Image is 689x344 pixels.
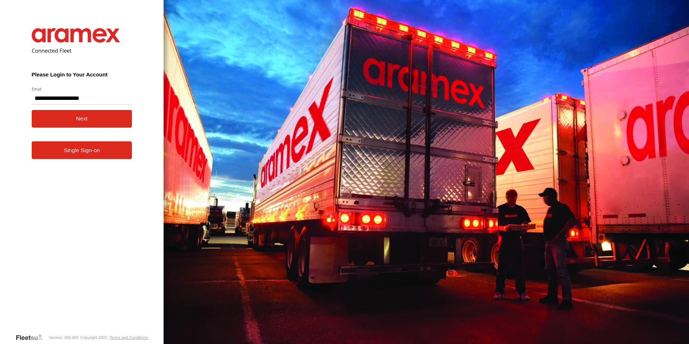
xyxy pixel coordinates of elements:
[32,71,132,78] h3: Please Login to Your Account
[32,47,132,54] h2: Connected Fleet
[15,334,49,341] a: Visit our Website
[32,86,132,92] label: Email
[32,28,120,43] img: Aramex
[110,335,148,340] a: Terms and Conditions
[76,335,148,340] div: © Copyright 2025 -
[32,110,132,128] button: Next
[49,335,76,340] div: Version: 306.00
[32,141,132,159] a: Single Sign-on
